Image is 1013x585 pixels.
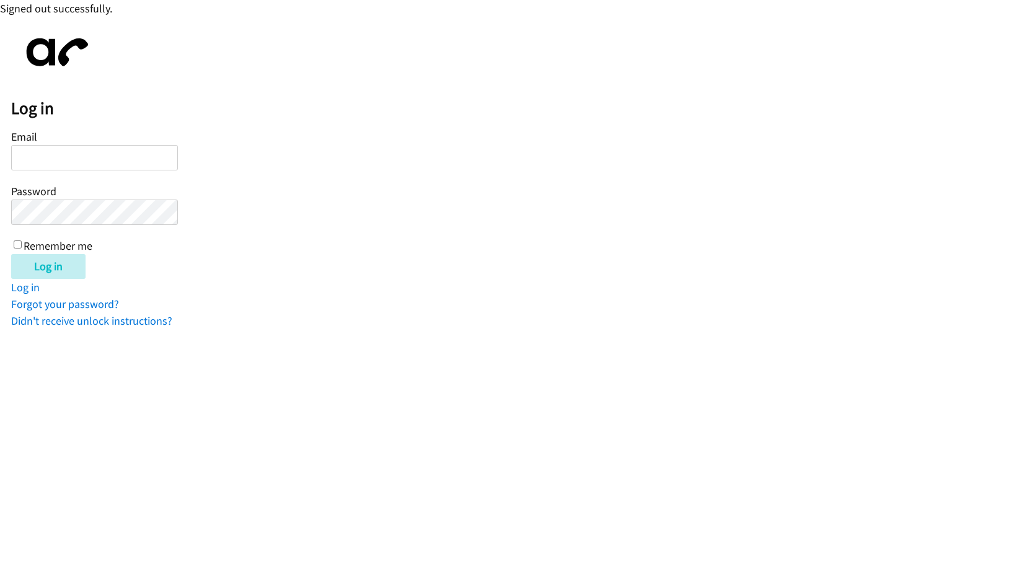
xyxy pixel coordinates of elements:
a: Log in [11,280,40,294]
label: Remember me [24,239,92,253]
input: Log in [11,254,86,279]
img: aphone-8a226864a2ddd6a5e75d1ebefc011f4aa8f32683c2d82f3fb0802fe031f96514.svg [11,28,98,77]
a: Forgot your password? [11,297,119,311]
a: Didn't receive unlock instructions? [11,314,172,328]
label: Email [11,130,37,144]
label: Password [11,184,56,198]
h2: Log in [11,98,1013,119]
